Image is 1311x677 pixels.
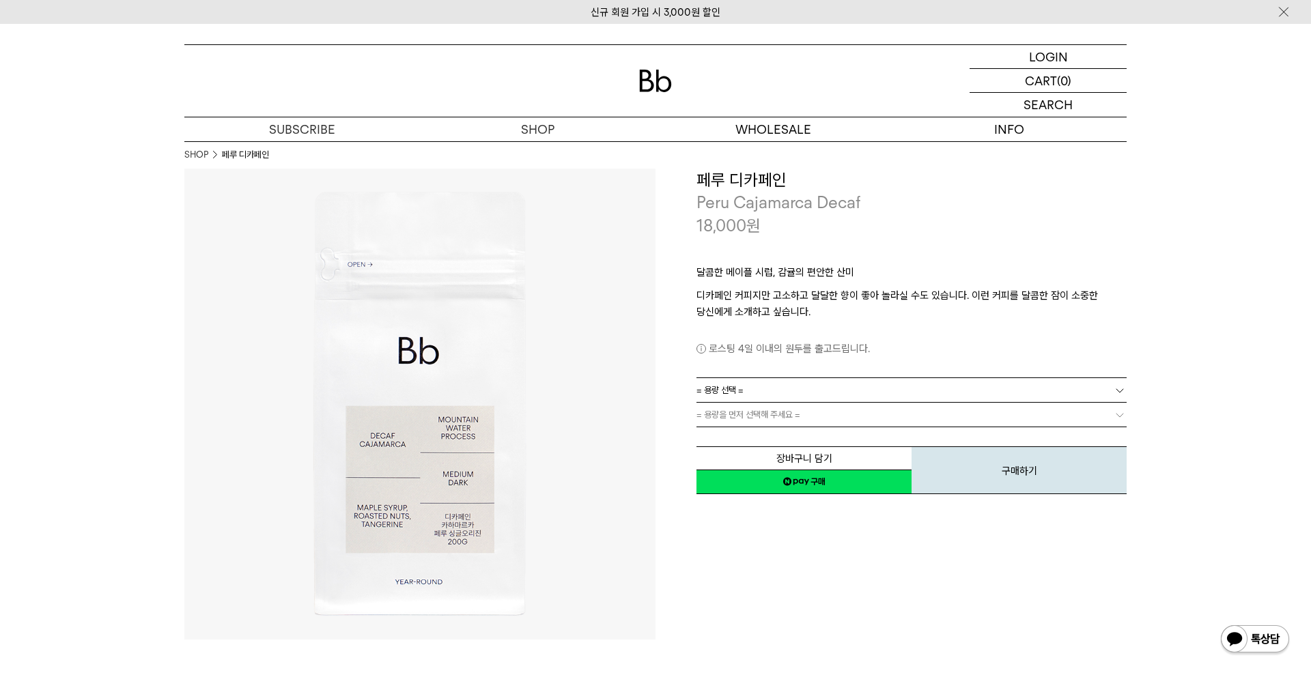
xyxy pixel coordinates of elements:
[1024,93,1073,117] p: SEARCH
[1220,624,1291,657] img: 카카오톡 채널 1:1 채팅 버튼
[1025,69,1057,92] p: CART
[639,70,672,92] img: 로고
[696,191,1127,214] p: Peru Cajamarca Decaf
[746,216,761,235] span: 원
[696,169,1127,192] h3: 페루 디카페인
[184,169,655,639] img: 페루 디카페인
[696,470,912,494] a: 새창
[696,214,761,237] p: 18,000
[696,403,800,427] span: = 용량을 먼저 선택해 주세요 =
[655,117,891,141] p: WHOLESALE
[696,378,744,402] span: = 용량 선택 =
[696,264,1127,287] p: 달콤한 메이플 시럽, 감귤의 편안한 산미
[184,148,208,162] a: SHOP
[891,117,1127,141] p: INFO
[696,341,1127,357] p: 로스팅 4일 이내의 원두를 출고드립니다.
[696,287,1127,320] p: 디카페인 커피지만 고소하고 달달한 향이 좋아 놀라실 수도 있습니다. 이런 커피를 달콤한 잠이 소중한 당신에게 소개하고 싶습니다.
[912,446,1127,494] button: 구매하기
[1057,69,1071,92] p: (0)
[420,117,655,141] a: SHOP
[696,446,912,470] button: 장바구니 담기
[970,69,1127,93] a: CART (0)
[222,148,269,162] li: 페루 디카페인
[1029,45,1068,68] p: LOGIN
[591,6,720,18] a: 신규 회원 가입 시 3,000원 할인
[970,45,1127,69] a: LOGIN
[184,117,420,141] a: SUBSCRIBE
